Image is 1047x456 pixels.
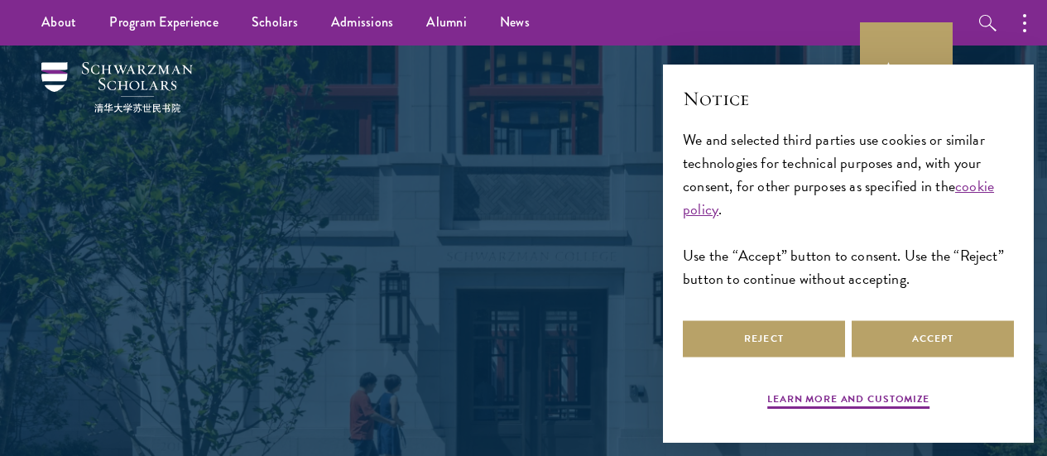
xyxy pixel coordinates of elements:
button: Learn more and customize [767,391,929,411]
img: Schwarzman Scholars [41,62,193,113]
div: We and selected third parties use cookies or similar technologies for technical purposes and, wit... [683,128,1014,291]
button: Reject [683,320,845,358]
button: Accept [852,320,1014,358]
a: cookie policy [683,175,994,220]
h2: Notice [683,84,1014,113]
a: Apply [860,22,953,115]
